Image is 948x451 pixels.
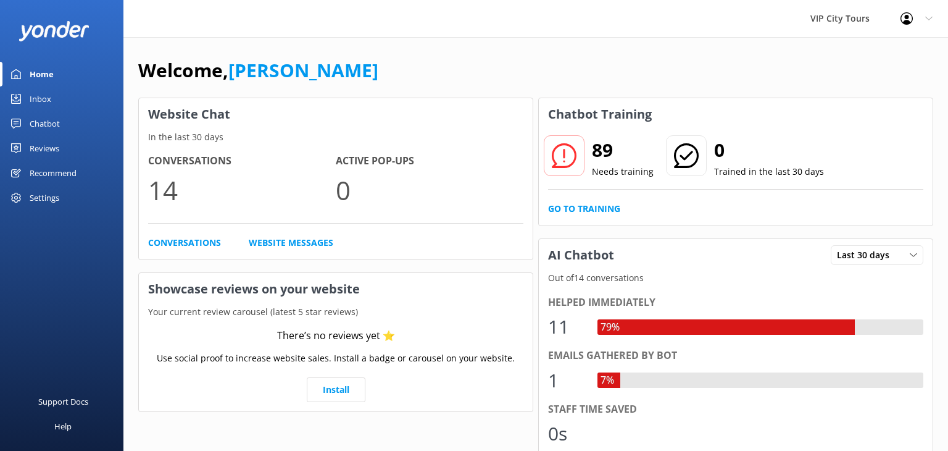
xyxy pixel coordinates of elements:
[30,136,59,161] div: Reviews
[548,366,585,395] div: 1
[30,62,54,86] div: Home
[597,373,617,389] div: 7%
[138,56,378,85] h1: Welcome,
[139,273,533,305] h3: Showcase reviews on your website
[139,305,533,319] p: Your current review carousel (latest 5 star reviews)
[597,319,623,335] div: 79%
[592,135,654,165] h2: 89
[592,165,654,179] p: Needs training
[148,169,336,211] p: 14
[837,248,897,262] span: Last 30 days
[228,57,378,83] a: [PERSON_NAME]
[139,130,533,144] p: In the last 30 days
[30,111,60,136] div: Chatbot
[249,236,333,250] a: Website Messages
[336,169,523,211] p: 0
[30,185,59,210] div: Settings
[277,328,395,344] div: There’s no reviews yet ⭐
[539,98,661,130] h3: Chatbot Training
[714,165,824,179] p: Trained in the last 30 days
[148,236,221,250] a: Conversations
[139,98,533,130] h3: Website Chat
[548,202,620,216] a: Go to Training
[38,389,88,414] div: Support Docs
[548,295,923,311] div: Helped immediately
[157,352,515,365] p: Use social proof to increase website sales. Install a badge or carousel on your website.
[548,312,585,342] div: 11
[548,419,585,449] div: 0s
[30,161,77,185] div: Recommend
[539,239,623,271] h3: AI Chatbot
[539,271,933,285] p: Out of 14 conversations
[548,402,923,418] div: Staff time saved
[148,153,336,169] h4: Conversations
[30,86,51,111] div: Inbox
[307,377,365,402] a: Install
[19,21,89,41] img: yonder-white-logo.png
[54,414,72,439] div: Help
[714,135,824,165] h2: 0
[548,348,923,364] div: Emails gathered by bot
[336,153,523,169] h4: Active Pop-ups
